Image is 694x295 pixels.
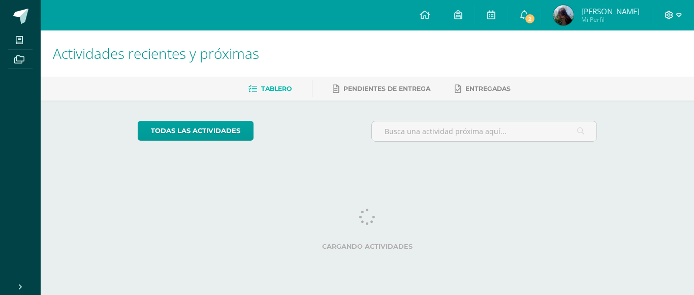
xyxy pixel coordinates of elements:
[248,81,292,97] a: Tablero
[138,243,597,250] label: Cargando actividades
[343,85,430,92] span: Pendientes de entrega
[333,81,430,97] a: Pendientes de entrega
[455,81,511,97] a: Entregadas
[138,121,254,141] a: todas las Actividades
[465,85,511,92] span: Entregadas
[524,13,535,24] span: 2
[581,6,640,16] span: [PERSON_NAME]
[553,5,574,25] img: f96678871c436bb703a1a9184eb5d219.png
[261,85,292,92] span: Tablero
[53,44,259,63] span: Actividades recientes y próximas
[372,121,597,141] input: Busca una actividad próxima aquí...
[581,15,640,24] span: Mi Perfil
